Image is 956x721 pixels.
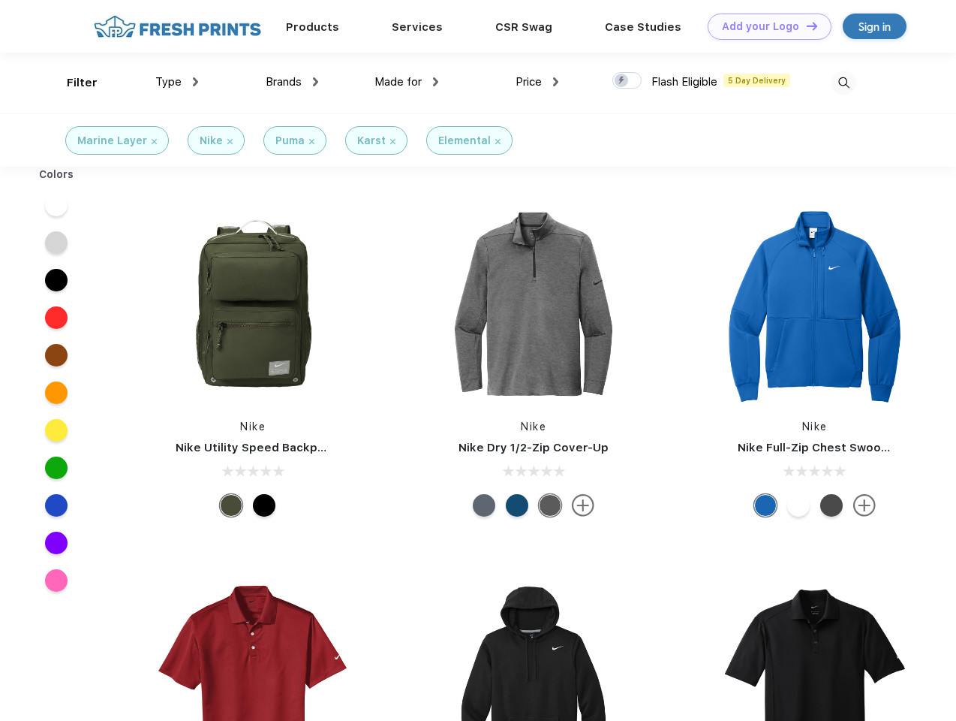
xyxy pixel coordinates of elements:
img: func=resize&h=266 [153,204,353,404]
div: Gym Blue [506,494,528,517]
span: Flash Eligible [651,75,717,89]
img: filter_cancel.svg [152,139,157,144]
img: filter_cancel.svg [227,139,233,144]
div: Royal [754,494,777,517]
img: dropdown.png [193,77,198,86]
a: Nike [240,421,266,433]
img: more.svg [572,494,594,517]
img: filter_cancel.svg [495,139,501,144]
img: func=resize&h=266 [715,204,915,404]
div: Filter [67,74,98,92]
a: Sign in [843,14,906,39]
img: DT [807,22,817,30]
div: Sign in [858,18,891,35]
div: Anthracite [820,494,843,517]
div: Nike [200,133,223,149]
img: func=resize&h=266 [434,204,633,404]
img: dropdown.png [313,77,318,86]
img: filter_cancel.svg [309,139,314,144]
a: Nike [802,421,828,433]
a: Nike [521,421,546,433]
a: Nike Utility Speed Backpack [176,441,338,454]
div: White [787,494,810,517]
a: Nike Dry 1/2-Zip Cover-Up [458,441,609,454]
div: Karst [357,133,386,149]
img: dropdown.png [553,77,558,86]
div: Cargo Khaki [220,494,242,517]
img: fo%20logo%202.webp [89,14,266,40]
img: desktop_search.svg [831,71,856,95]
span: Brands [266,75,302,89]
div: Black Heather [539,494,561,517]
a: Nike Full-Zip Chest Swoosh Jacket [738,441,937,454]
a: CSR Swag [495,20,552,34]
div: Puma [275,133,305,149]
span: 5 Day Delivery [723,74,790,87]
span: Type [155,75,182,89]
span: Made for [374,75,422,89]
div: Colors [28,167,86,183]
div: Navy Heather [473,494,495,517]
div: Elemental [438,133,491,149]
span: Price [516,75,542,89]
div: Add your Logo [722,20,799,33]
div: Black [253,494,275,517]
div: Marine Layer [77,133,147,149]
img: filter_cancel.svg [390,139,395,144]
img: dropdown.png [433,77,438,86]
a: Products [286,20,339,34]
img: more.svg [853,494,876,517]
a: Services [392,20,443,34]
